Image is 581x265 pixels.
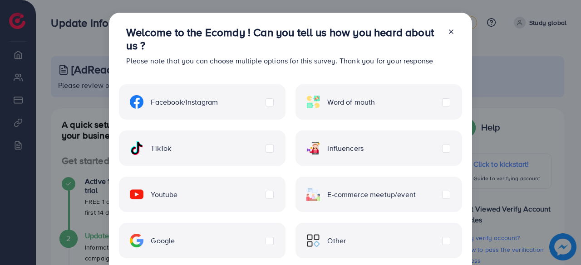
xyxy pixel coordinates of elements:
[306,95,320,109] img: ic-word-of-mouth.a439123d.svg
[126,26,440,52] h3: Welcome to the Ecomdy ! Can you tell us how you heard about us ?
[130,188,143,201] img: ic-youtube.715a0ca2.svg
[130,234,143,247] img: ic-google.5bdd9b68.svg
[151,97,218,107] span: Facebook/Instagram
[306,234,320,247] img: ic-other.99c3e012.svg
[306,141,320,155] img: ic-influencers.a620ad43.svg
[151,189,177,200] span: Youtube
[151,143,171,154] span: TikTok
[327,143,364,154] span: Influencers
[327,189,416,200] span: E-commerce meetup/event
[130,95,143,109] img: ic-facebook.134605ef.svg
[327,236,346,246] span: Other
[126,55,440,66] p: Please note that you can choose multiple options for this survey. Thank you for your response
[130,141,143,155] img: ic-tiktok.4b20a09a.svg
[327,97,375,107] span: Word of mouth
[151,236,175,246] span: Google
[306,188,320,201] img: ic-ecommerce.d1fa3848.svg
